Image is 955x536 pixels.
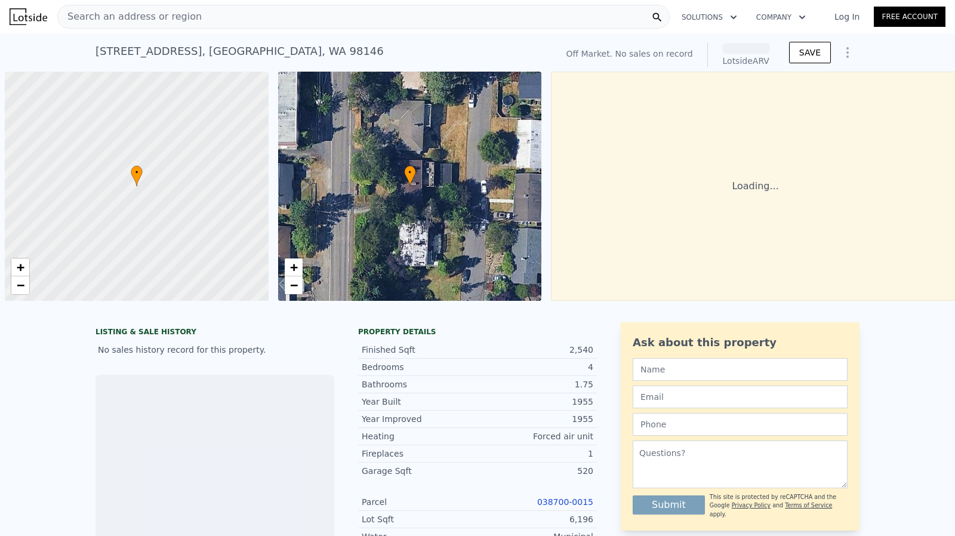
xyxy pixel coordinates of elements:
div: Ask about this property [633,334,848,351]
span: + [17,260,24,275]
a: Log In [820,11,874,23]
div: Lot Sqft [362,513,478,525]
div: Lotside ARV [722,55,770,67]
div: Finished Sqft [362,344,478,356]
a: Privacy Policy [732,502,771,509]
div: 1.75 [478,378,593,390]
a: Zoom out [285,276,303,294]
div: Forced air unit [478,430,593,442]
div: 6,196 [478,513,593,525]
div: Year Improved [362,413,478,425]
img: Lotside [10,8,47,25]
div: Parcel [362,496,478,508]
a: 038700-0015 [537,497,593,507]
button: Solutions [672,7,747,28]
a: Zoom in [11,258,29,276]
span: − [289,278,297,292]
div: This site is protected by reCAPTCHA and the Google and apply. [710,493,848,519]
div: 1955 [478,413,593,425]
div: No sales history record for this property. [95,339,334,361]
span: • [404,167,416,178]
a: Zoom out [11,276,29,294]
div: 2,540 [478,344,593,356]
div: Off Market. No sales on record [566,48,692,60]
span: − [17,278,24,292]
button: Submit [633,495,705,515]
div: 520 [478,465,593,477]
div: 1 [478,448,593,460]
span: Search an address or region [58,10,202,24]
div: [STREET_ADDRESS] , [GEOGRAPHIC_DATA] , WA 98146 [95,43,384,60]
div: • [404,165,416,186]
div: Bathrooms [362,378,478,390]
a: Terms of Service [785,502,832,509]
div: LISTING & SALE HISTORY [95,327,334,339]
button: SAVE [789,42,831,63]
button: Show Options [836,41,860,64]
div: Bedrooms [362,361,478,373]
div: 4 [478,361,593,373]
span: • [131,167,143,178]
input: Phone [633,413,848,436]
div: Garage Sqft [362,465,478,477]
div: Fireplaces [362,448,478,460]
span: + [289,260,297,275]
div: 1955 [478,396,593,408]
input: Name [633,358,848,381]
input: Email [633,386,848,408]
div: Heating [362,430,478,442]
a: Free Account [874,7,945,27]
a: Zoom in [285,258,303,276]
div: Year Built [362,396,478,408]
div: Property details [358,327,597,337]
div: • [131,165,143,186]
button: Company [747,7,815,28]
